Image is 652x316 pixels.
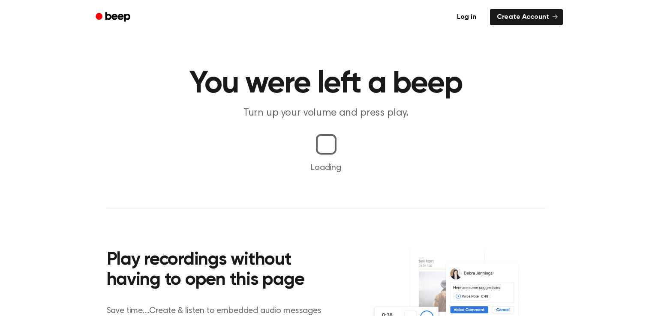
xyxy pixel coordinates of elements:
[90,9,138,26] a: Beep
[490,9,563,25] a: Create Account
[107,69,546,99] h1: You were left a beep
[448,7,485,27] a: Log in
[162,106,491,120] p: Turn up your volume and press play.
[107,250,338,291] h2: Play recordings without having to open this page
[10,161,642,174] p: Loading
